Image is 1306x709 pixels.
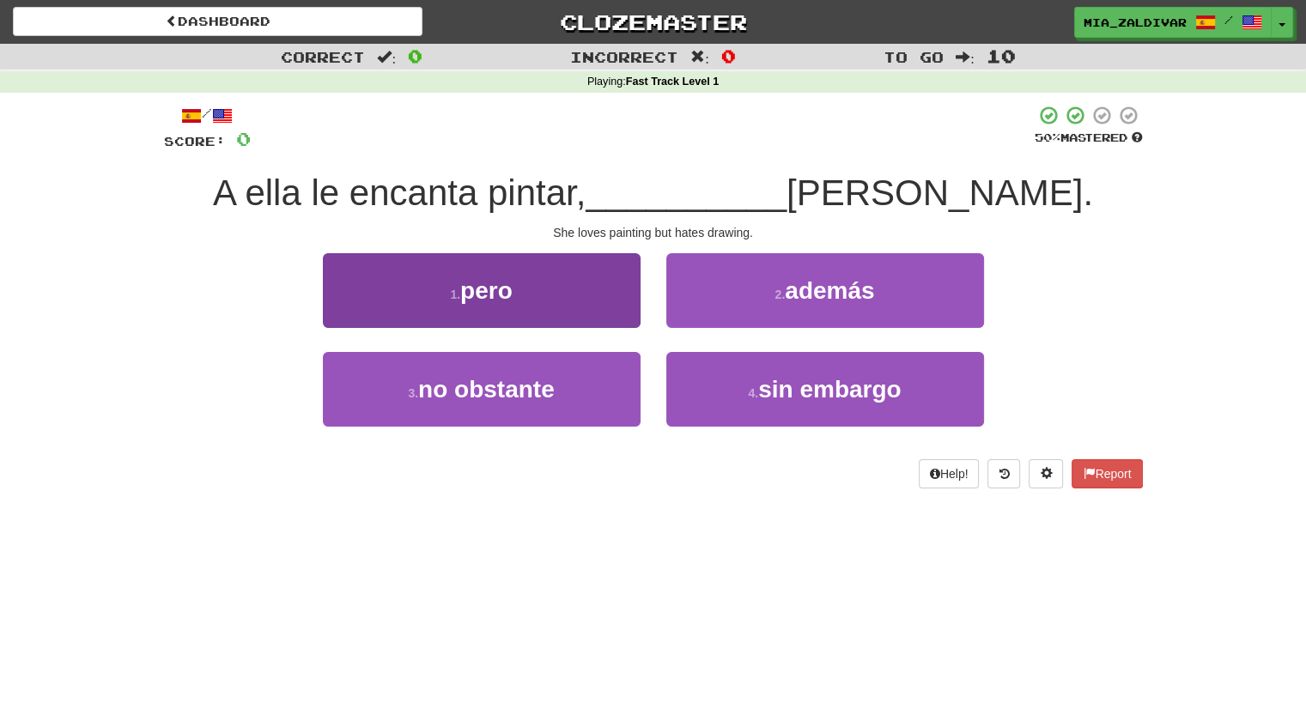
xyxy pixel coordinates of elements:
button: Help! [919,459,980,488]
span: no obstante [418,376,555,403]
a: Clozemaster [448,7,858,37]
span: Correct [281,48,365,65]
span: : [690,50,709,64]
button: Report [1072,459,1142,488]
strong: Fast Track Level 1 [626,76,720,88]
span: : [956,50,975,64]
small: 2 . [775,288,786,301]
div: She loves painting but hates drawing. [164,224,1143,241]
span: / [1224,14,1233,26]
span: 10 [987,45,1016,66]
span: 50 % [1035,130,1060,144]
span: 0 [236,128,251,149]
span: sin embargo [758,376,901,403]
span: 0 [721,45,736,66]
button: Round history (alt+y) [987,459,1020,488]
button: 4.sin embargo [666,352,984,427]
span: 0 [408,45,422,66]
small: 1 . [450,288,460,301]
div: / [164,105,251,126]
span: Score: [164,134,226,148]
button: 3.no obstante [323,352,641,427]
span: Mia_Zaldivar [1084,15,1187,30]
span: [PERSON_NAME]. [787,173,1093,213]
span: : [377,50,396,64]
button: 2.además [666,253,984,328]
span: Incorrect [570,48,678,65]
button: 1.pero [323,253,641,328]
div: Mastered [1035,130,1143,146]
span: __________ [586,173,787,213]
span: A ella le encanta pintar, [213,173,586,213]
a: Mia_Zaldivar / [1074,7,1272,38]
small: 3 . [408,386,418,400]
span: además [785,277,874,304]
small: 4 . [748,386,758,400]
span: pero [460,277,513,304]
span: To go [884,48,944,65]
a: Dashboard [13,7,422,36]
